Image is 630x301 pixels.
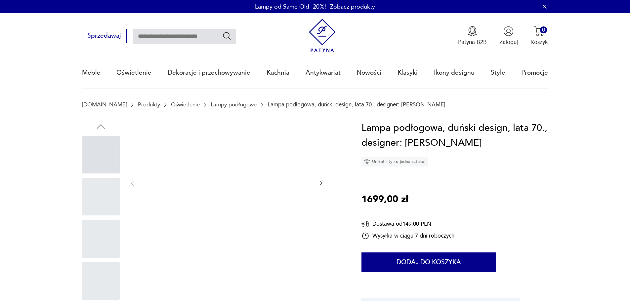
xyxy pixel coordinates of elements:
a: Ikony designu [434,57,475,88]
div: 0 [540,26,547,33]
div: Unikat - tylko jedna sztuka! [361,157,428,167]
p: Lampy od Same Old -20%! [255,3,326,11]
a: Dekoracje i przechowywanie [168,57,250,88]
button: Sprzedawaj [82,29,127,43]
a: Sprzedawaj [82,34,127,39]
button: Szukaj [222,31,232,41]
a: Produkty [138,101,160,108]
a: [DOMAIN_NAME] [82,101,127,108]
a: Promocje [521,57,548,88]
p: Patyna B2B [458,38,487,46]
div: Dostawa od 149,00 PLN [361,220,454,228]
img: Ikona koszyka [534,26,544,36]
img: Ikona medalu [467,26,478,36]
a: Style [491,57,505,88]
button: Dodaj do koszyka [361,252,496,272]
img: Ikonka użytkownika [503,26,514,36]
a: Oświetlenie [171,101,200,108]
a: Nowości [357,57,381,88]
button: Patyna B2B [458,26,487,46]
button: 0Koszyk [530,26,548,46]
img: Patyna - sklep z meblami i dekoracjami vintage [306,19,339,52]
img: Ikona diamentu [364,159,370,165]
p: 1699,00 zł [361,192,408,207]
a: Klasyki [398,57,418,88]
p: Lampa podłogowa, duński design, lata 70., designer: [PERSON_NAME] [268,101,445,108]
a: Oświetlenie [116,57,151,88]
div: Wysyłka w ciągu 7 dni roboczych [361,232,454,240]
a: Zobacz produkty [330,3,375,11]
a: Kuchnia [267,57,289,88]
img: Ikona dostawy [361,220,369,228]
a: Antykwariat [306,57,341,88]
h1: Lampa podłogowa, duński design, lata 70., designer: [PERSON_NAME] [361,121,548,151]
p: Zaloguj [499,38,518,46]
a: Ikona medaluPatyna B2B [458,26,487,46]
img: Zdjęcie produktu Lampa podłogowa, duński design, lata 70., designer: Sophus Frandsen [144,121,310,245]
a: Lampy podłogowe [211,101,257,108]
p: Koszyk [530,38,548,46]
button: Zaloguj [499,26,518,46]
a: Meble [82,57,101,88]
